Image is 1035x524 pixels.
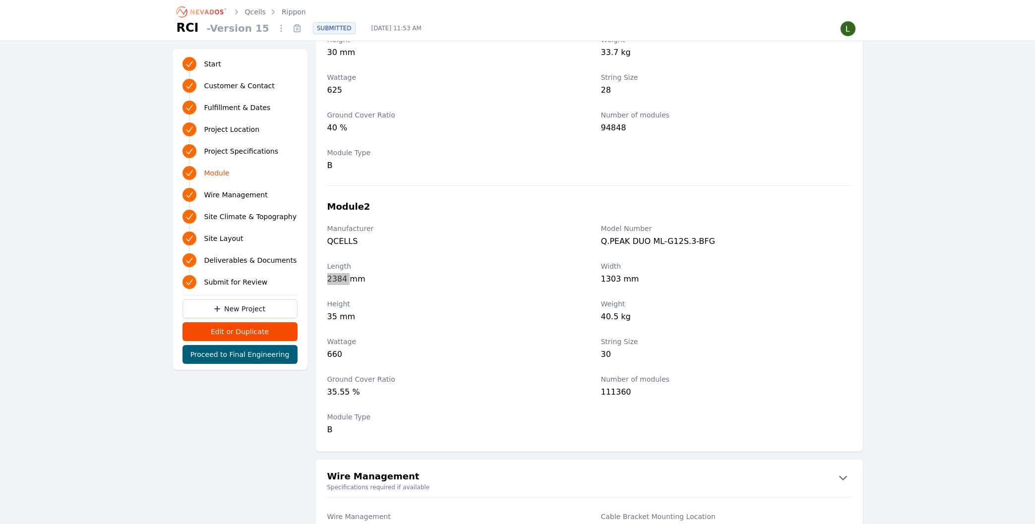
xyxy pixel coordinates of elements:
div: 111360 [601,386,851,400]
span: Start [204,59,221,69]
div: 625 [327,84,577,98]
button: Wire Management [315,469,863,485]
div: 30 mm [327,47,577,60]
small: Specifications required if available [315,483,863,491]
span: Project Location [204,124,260,134]
div: SUBMITTED [313,22,356,34]
nav: Breadcrumb [177,4,306,20]
div: 28 [601,84,851,98]
div: 35.55 % [327,386,577,400]
span: Submit for Review [204,277,268,287]
label: Ground Cover Ratio [327,110,577,120]
span: [DATE] 11:53 AM [364,24,429,32]
span: Customer & Contact [204,81,275,91]
span: Project Specifications [204,146,279,156]
h1: RCI [177,20,199,36]
label: Cable Bracket Mounting Location [601,512,851,522]
img: Lamar Washington [840,21,856,37]
a: Rippon [282,7,306,17]
button: Proceed to Final Engineering [183,345,298,364]
div: 33.7 kg [601,47,851,60]
a: New Project [183,299,298,318]
h3: Module 2 [327,200,370,214]
label: Module Type [327,412,577,422]
div: 2384 mm [327,273,577,287]
label: Number of modules [601,374,851,384]
span: Fulfillment & Dates [204,103,271,113]
div: Q.PEAK DUO ML-G12S.3-BFG [601,235,851,249]
a: Qcells [245,7,266,17]
span: Wire Management [204,190,268,200]
div: 94848 [601,122,851,136]
label: Model Number [601,224,851,233]
div: 30 [601,349,851,362]
label: String Size [601,337,851,347]
button: Edit or Duplicate [183,322,298,341]
label: Wattage [327,72,577,82]
div: B [327,160,577,172]
label: Length [327,261,577,271]
div: 40 % [327,122,577,136]
nav: Progress [183,55,298,291]
h2: Wire Management [327,469,420,485]
label: Width [601,261,851,271]
label: Height [327,299,577,309]
label: String Size [601,72,851,82]
div: B [327,424,577,436]
div: QCELLS [327,235,577,249]
label: Module Type [327,148,577,158]
label: Wattage [327,337,577,347]
label: Ground Cover Ratio [327,374,577,384]
label: Weight [601,299,851,309]
label: Number of modules [601,110,851,120]
span: Module [204,168,230,178]
div: 35 mm [327,311,577,325]
span: - Version 15 [203,21,273,35]
div: 1303 mm [601,273,851,287]
div: 660 [327,349,577,362]
div: 40.5 kg [601,311,851,325]
label: Manufacturer [327,224,577,233]
span: Deliverables & Documents [204,255,297,265]
span: Site Layout [204,233,244,243]
span: Site Climate & Topography [204,212,297,222]
label: Wire Management [327,512,577,522]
